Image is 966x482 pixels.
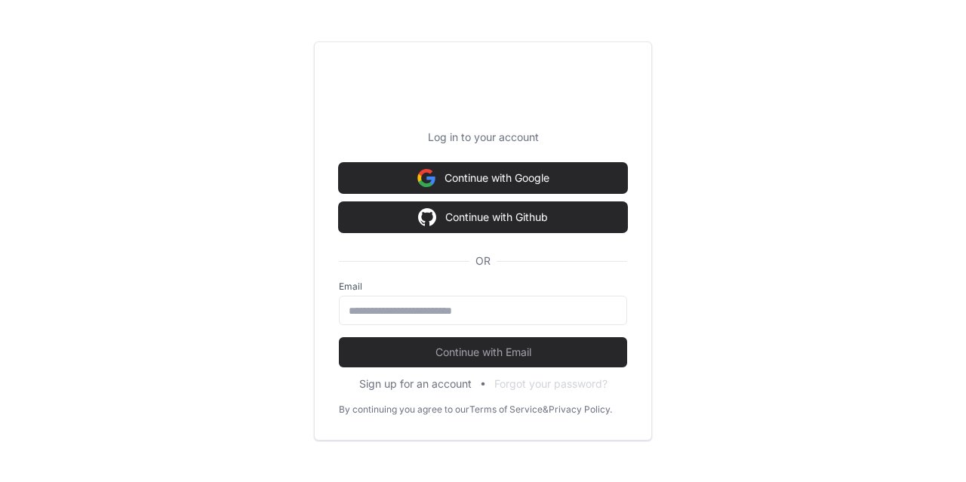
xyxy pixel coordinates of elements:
div: & [543,404,549,416]
button: Sign up for an account [359,376,472,391]
div: By continuing you agree to our [339,404,469,416]
img: Sign in with google [417,163,435,193]
a: Terms of Service [469,404,543,416]
span: Continue with Email [339,345,627,360]
button: Continue with Github [339,202,627,232]
button: Forgot your password? [494,376,608,391]
a: Privacy Policy. [549,404,612,416]
button: Continue with Google [339,163,627,193]
img: Sign in with google [418,202,436,232]
button: Continue with Email [339,337,627,367]
span: OR [469,253,497,269]
p: Log in to your account [339,130,627,145]
label: Email [339,281,627,293]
